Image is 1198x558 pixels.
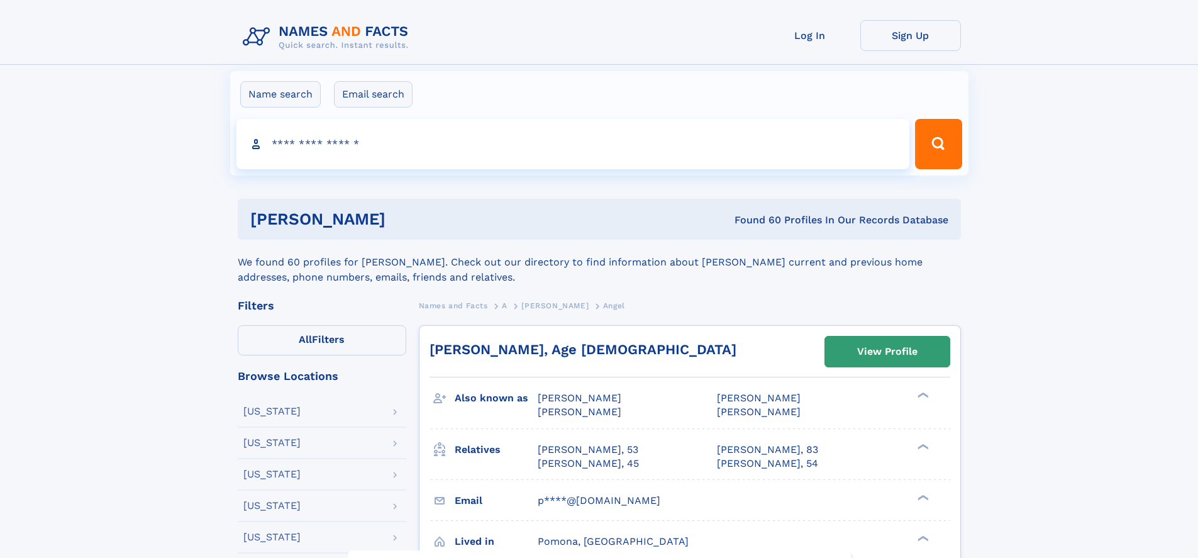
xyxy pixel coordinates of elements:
[238,325,406,355] label: Filters
[250,211,560,227] h1: [PERSON_NAME]
[521,298,589,313] a: [PERSON_NAME]
[455,439,538,460] h3: Relatives
[238,240,961,285] div: We found 60 profiles for [PERSON_NAME]. Check out our directory to find information about [PERSON...
[914,442,929,450] div: ❯
[915,119,962,169] button: Search Button
[717,443,818,457] a: [PERSON_NAME], 83
[238,371,406,382] div: Browse Locations
[914,534,929,542] div: ❯
[538,406,621,418] span: [PERSON_NAME]
[538,535,689,547] span: Pomona, [GEOGRAPHIC_DATA]
[430,342,736,357] a: [PERSON_NAME], Age [DEMOGRAPHIC_DATA]
[238,20,419,54] img: Logo Names and Facts
[914,493,929,501] div: ❯
[238,300,406,311] div: Filters
[419,298,488,313] a: Names and Facts
[825,337,950,367] a: View Profile
[243,438,301,448] div: [US_STATE]
[538,443,638,457] a: [PERSON_NAME], 53
[455,531,538,552] h3: Lived in
[236,119,910,169] input: search input
[243,501,301,511] div: [US_STATE]
[560,213,948,227] div: Found 60 Profiles In Our Records Database
[502,298,507,313] a: A
[603,301,625,310] span: Angel
[455,490,538,511] h3: Email
[717,406,801,418] span: [PERSON_NAME]
[240,81,321,108] label: Name search
[502,301,507,310] span: A
[243,406,301,416] div: [US_STATE]
[243,532,301,542] div: [US_STATE]
[717,457,818,471] a: [PERSON_NAME], 54
[860,20,961,51] a: Sign Up
[299,333,312,345] span: All
[521,301,589,310] span: [PERSON_NAME]
[538,457,639,471] a: [PERSON_NAME], 45
[538,392,621,404] span: [PERSON_NAME]
[243,469,301,479] div: [US_STATE]
[334,81,413,108] label: Email search
[717,392,801,404] span: [PERSON_NAME]
[760,20,860,51] a: Log In
[857,337,918,366] div: View Profile
[914,391,929,399] div: ❯
[455,388,538,409] h3: Also known as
